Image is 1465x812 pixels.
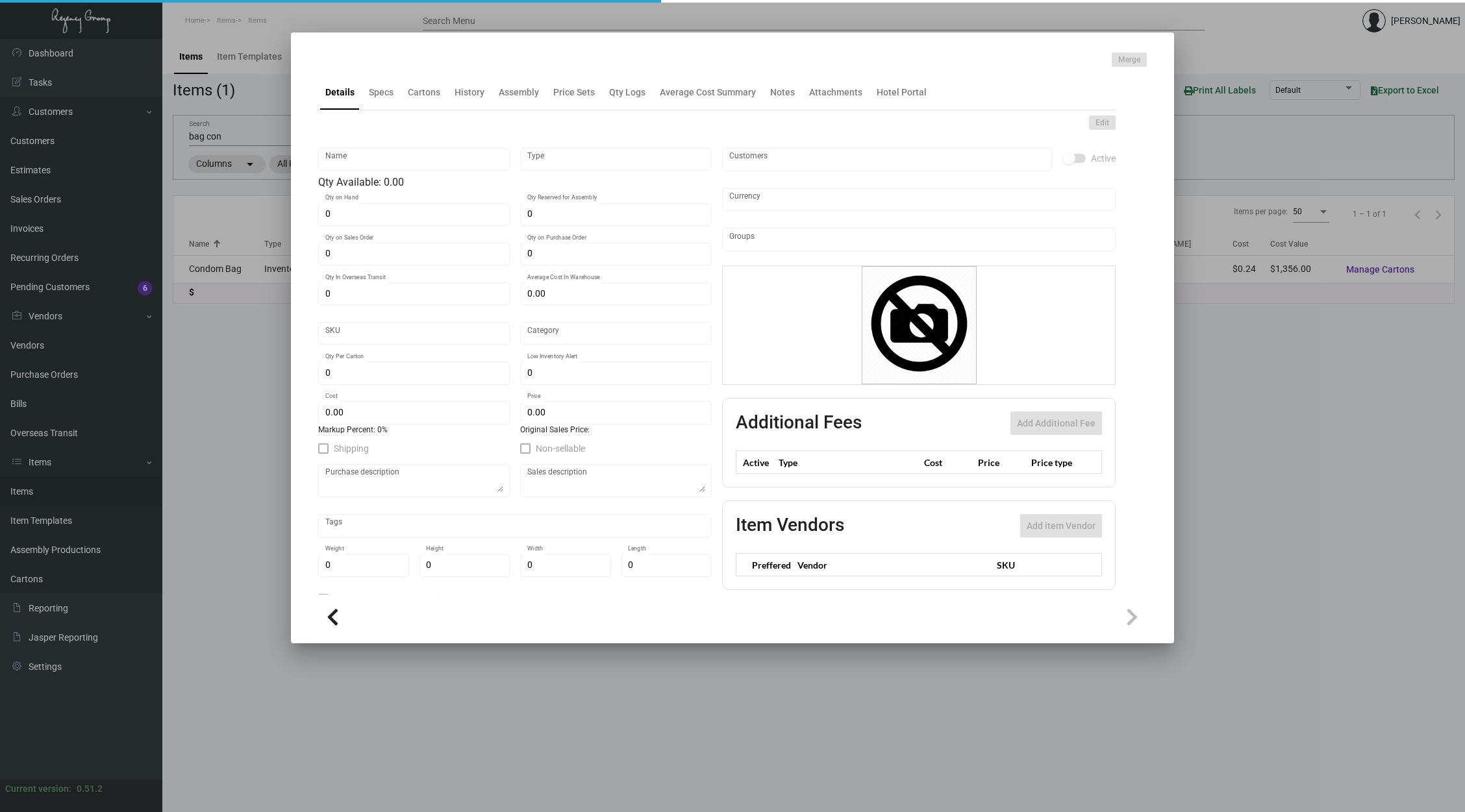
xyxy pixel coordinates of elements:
[455,86,484,99] div: History
[660,86,756,99] div: Average Cost Summary
[369,86,394,99] div: Specs
[334,441,369,456] span: Shipping
[921,451,974,474] th: Cost
[1028,451,1086,474] th: Price type
[536,441,585,456] span: Non-sellable
[791,554,990,576] th: Vendor
[1010,412,1102,435] button: Add Additional Fee
[609,86,645,99] div: Qty Logs
[1089,116,1116,130] button: Edit
[1027,521,1096,531] span: Add item Vendor
[877,86,927,99] div: Hotel Portal
[1096,117,1109,129] span: Edit
[736,451,776,474] th: Active
[334,591,371,607] span: Is Service
[1020,514,1102,537] button: Add item Vendor
[553,86,595,99] div: Price Sets
[1017,418,1096,428] span: Add Additional Fee
[461,591,510,607] span: Tax is active
[775,451,921,474] th: Type
[499,86,539,99] div: Assembly
[736,554,792,576] th: Preffered
[975,451,1028,474] th: Price
[990,554,1101,576] th: SKU
[729,234,1109,245] input: Add new..
[1118,55,1140,66] span: Merge
[408,86,440,99] div: Cartons
[736,412,862,435] h2: Additional Fees
[736,514,844,537] h2: Item Vendors
[809,86,862,99] div: Attachments
[1112,53,1147,67] button: Merge
[325,86,355,99] div: Details
[770,86,795,99] div: Notes
[1091,151,1116,166] span: Active
[729,154,1046,165] input: Add new..
[5,782,71,796] div: Current version:
[318,175,712,190] div: Qty Available: 0.00
[77,782,103,796] div: 0.51.2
